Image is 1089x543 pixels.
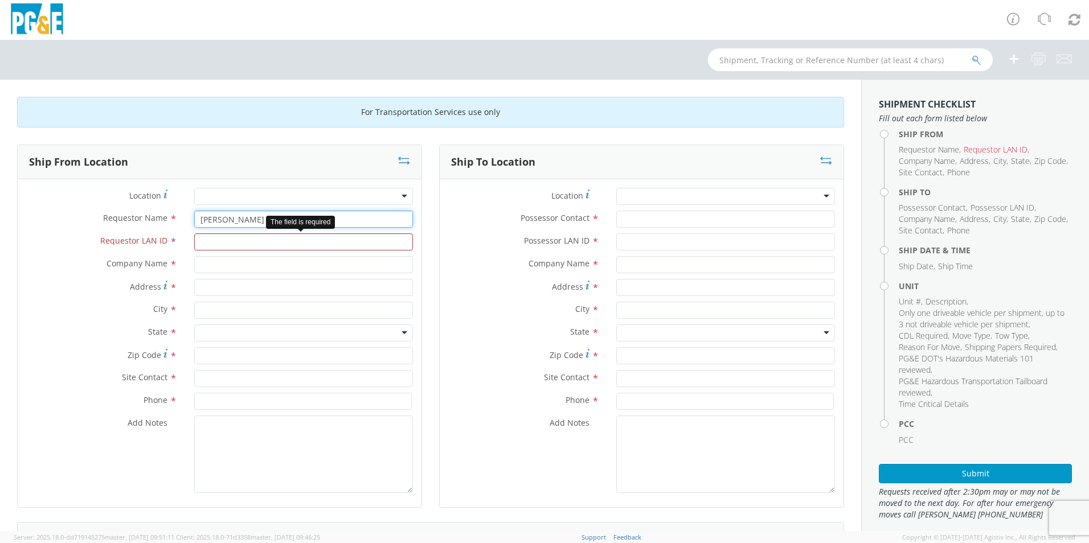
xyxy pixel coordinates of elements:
span: Location [551,190,583,201]
li: , [993,213,1008,225]
span: Zip Code [128,349,161,360]
span: Ship Time [938,261,973,271]
li: , [1034,213,1068,225]
span: Zip Code [1034,213,1066,224]
li: , [899,376,1069,398]
span: Phone [947,167,970,178]
li: , [1011,155,1031,167]
li: , [993,155,1008,167]
span: Company Name [529,258,589,269]
span: Company Name [107,258,167,269]
span: Zip Code [1034,155,1066,166]
strong: Shipment Checklist [879,98,976,110]
a: Feedback [613,533,641,541]
span: Address [960,155,989,166]
span: Client: 2025.18.0-71d3358 [176,533,320,541]
span: Requestor LAN ID [964,144,1027,155]
span: Reason For Move [899,342,960,352]
h4: Unit [899,282,1072,290]
span: Possessor Contact [521,212,589,223]
span: PG&E DOT's Hazardous Materials 101 reviewed [899,353,1034,375]
span: CDL Required [899,330,948,341]
span: Company Name [899,155,955,166]
span: Company Name [899,213,955,224]
li: , [899,167,944,178]
span: Address [960,213,989,224]
span: Time Critical Details [899,398,969,409]
h3: Ship To Location [451,157,535,168]
span: Site Contact [122,372,167,382]
li: , [899,225,944,236]
span: Server: 2025.18.0-dd719145275 [14,533,174,541]
span: Phone [566,394,589,405]
div: For Transportation Services use only [17,97,844,127]
h3: Ship From Location [29,157,128,168]
span: Shipping Papers Required [965,342,1056,352]
li: , [899,202,968,213]
span: Possessor LAN ID [971,202,1034,213]
li: , [960,213,990,225]
button: Submit [879,464,1072,483]
span: Address [552,281,583,292]
li: , [899,307,1069,330]
span: master, [DATE] 09:46:25 [251,533,320,541]
span: Possessor Contact [899,202,966,213]
span: State [1011,155,1030,166]
span: Add Notes [128,417,167,428]
li: , [1011,213,1031,225]
span: Tow Type [995,330,1028,341]
li: , [964,144,1029,155]
span: State [148,326,167,337]
span: Phone [144,394,167,405]
span: Site Contact [899,167,943,178]
li: , [899,296,923,307]
li: , [965,342,1058,353]
li: , [995,330,1030,342]
h4: Ship To [899,188,1072,196]
li: , [1034,155,1068,167]
span: Copyright © [DATE]-[DATE] Agistix Inc., All Rights Reserved [902,533,1075,542]
span: Site Contact [899,225,943,236]
li: , [952,330,992,342]
span: City [153,303,167,314]
img: pge-logo-06675f144f4cfa6a6814.png [9,3,65,37]
li: , [971,202,1036,213]
span: Location [129,190,161,201]
span: Add Notes [550,417,589,428]
span: Move Type [952,330,990,341]
h4: PCC [899,419,1072,428]
li: , [899,353,1069,376]
span: City [993,155,1006,166]
span: Ship Date [899,261,934,271]
li: , [899,330,949,342]
a: Support [582,533,606,541]
span: Site Contact [544,372,589,382]
div: The field is required [266,216,335,229]
span: Requestor Name [103,212,167,223]
li: , [899,144,961,155]
h4: Ship From [899,130,1072,138]
span: Unit # [899,296,921,307]
li: , [960,155,990,167]
li: , [899,261,935,272]
span: Possessor LAN ID [524,235,589,246]
span: City [575,303,589,314]
li: , [899,342,962,353]
span: State [570,326,589,337]
span: Description [926,296,967,307]
span: master, [DATE] 09:51:11 [105,533,174,541]
span: Requests received after 2:30pm may or may not be moved to the next day. For after hour emergency ... [879,486,1072,520]
span: City [993,213,1006,224]
input: Shipment, Tracking or Reference Number (at least 4 chars) [708,48,993,71]
h4: Ship Date & Time [899,246,1072,254]
span: Requestor Name [899,144,959,155]
li: , [899,155,957,167]
li: , [899,213,957,225]
span: PCC [899,434,914,445]
span: Only one driveable vehicle per shipment, up to 3 not driveable vehicle per shipment [899,307,1065,330]
span: Fill out each form listed below [879,113,1072,124]
span: Phone [947,225,970,236]
span: Zip Code [550,349,583,360]
span: Requestor LAN ID [100,235,167,246]
span: PG&E Hazardous Transportation Tailboard reviewed [899,376,1047,398]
